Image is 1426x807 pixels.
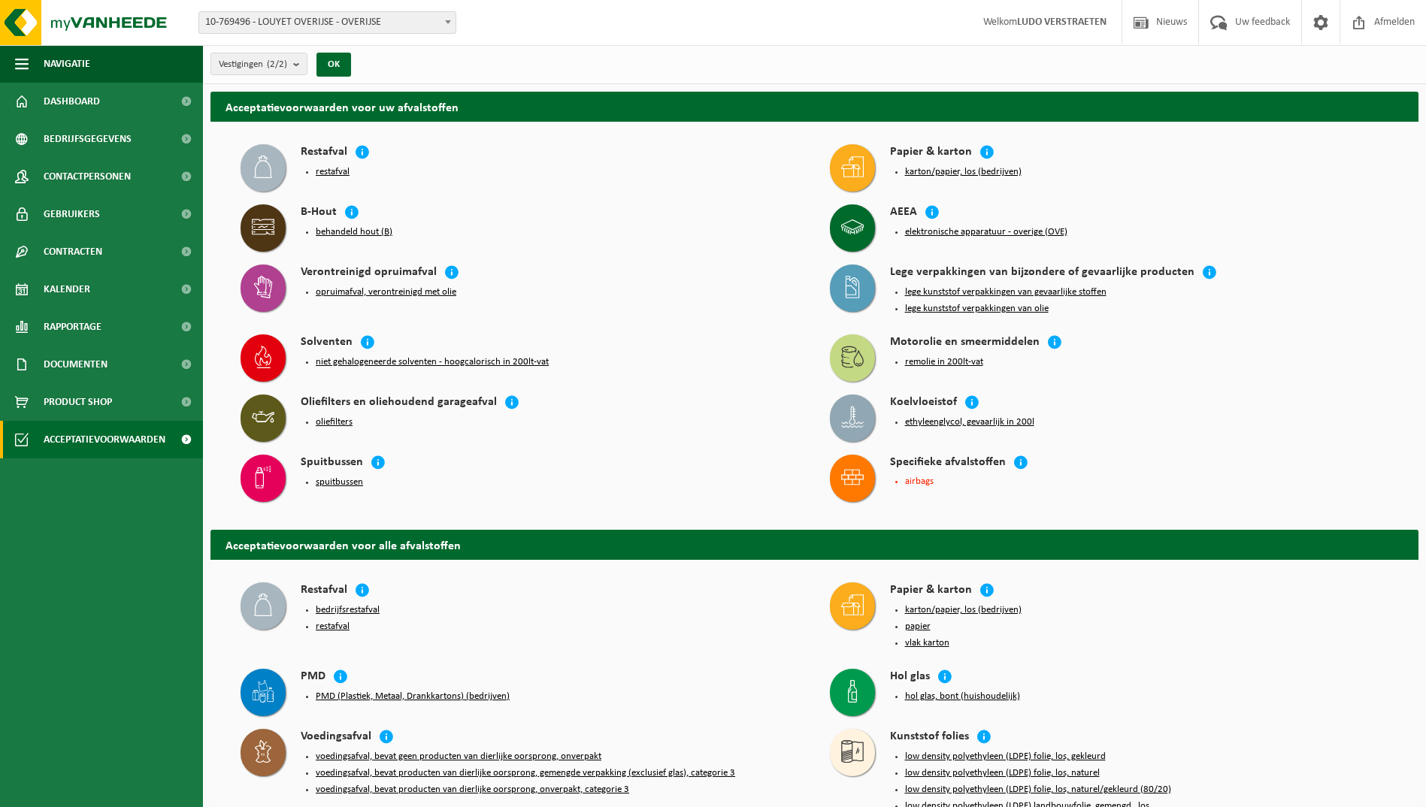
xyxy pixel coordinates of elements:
[44,45,90,83] span: Navigatie
[905,476,1389,486] li: airbags
[316,691,510,703] button: PMD (Plastiek, Metaal, Drankkartons) (bedrijven)
[890,264,1194,282] h4: Lege verpakkingen van bijzondere of gevaarlijke producten
[905,286,1107,298] button: lege kunststof verpakkingen van gevaarlijke stoffen
[301,669,325,686] h4: PMD
[301,729,371,746] h4: Voedingsafval
[905,416,1034,428] button: ethyleenglycol, gevaarlijk in 200l
[316,751,601,763] button: voedingsafval, bevat geen producten van dierlijke oorsprong, onverpakt
[44,271,90,308] span: Kalender
[905,784,1171,796] button: low density polyethyleen (LDPE) folie, los, naturel/gekleurd (80/20)
[905,356,983,368] button: remolie in 200lt-vat
[316,226,392,238] button: behandeld hout (B)
[1017,17,1107,28] strong: LUDO VERSTRAETEN
[890,394,957,412] h4: Koelvloeistof
[905,621,931,633] button: papier
[890,455,1006,472] h4: Specifieke afvalstoffen
[210,92,1418,121] h2: Acceptatievoorwaarden voor uw afvalstoffen
[905,166,1022,178] button: karton/papier, los (bedrijven)
[905,751,1106,763] button: low density polyethyleen (LDPE) folie, los, gekleurd
[890,204,917,222] h4: AEEA
[301,264,437,282] h4: Verontreinigd opruimafval
[316,476,363,488] button: spuitbussen
[890,669,930,686] h4: Hol glas
[316,286,456,298] button: opruimafval, verontreinigd met olie
[301,334,353,352] h4: Solventen
[210,530,1418,559] h2: Acceptatievoorwaarden voor alle afvalstoffen
[316,166,350,178] button: restafval
[890,582,972,600] h4: Papier & karton
[44,233,102,271] span: Contracten
[905,303,1049,315] button: lege kunststof verpakkingen van olie
[44,158,131,195] span: Contactpersonen
[316,767,735,779] button: voedingsafval, bevat producten van dierlijke oorsprong, gemengde verpakking (exclusief glas), cat...
[316,784,629,796] button: voedingsafval, bevat producten van dierlijke oorsprong, onverpakt, categorie 3
[44,195,100,233] span: Gebruikers
[301,144,347,162] h4: Restafval
[316,604,380,616] button: bedrijfsrestafval
[301,204,337,222] h4: B-Hout
[301,582,347,600] h4: Restafval
[267,59,287,69] count: (2/2)
[890,729,969,746] h4: Kunststof folies
[890,144,972,162] h4: Papier & karton
[316,53,351,77] button: OK
[905,226,1067,238] button: elektronische apparatuur - overige (OVE)
[905,691,1020,703] button: hol glas, bont (huishoudelijk)
[905,767,1100,779] button: low density polyethyleen (LDPE) folie, los, naturel
[316,416,353,428] button: oliefilters
[210,53,307,75] button: Vestigingen(2/2)
[44,308,101,346] span: Rapportage
[316,356,549,368] button: niet gehalogeneerde solventen - hoogcalorisch in 200lt-vat
[890,334,1040,352] h4: Motorolie en smeermiddelen
[44,83,100,120] span: Dashboard
[301,455,363,472] h4: Spuitbussen
[316,621,350,633] button: restafval
[44,120,132,158] span: Bedrijfsgegevens
[905,637,949,649] button: vlak karton
[219,53,287,76] span: Vestigingen
[905,604,1022,616] button: karton/papier, los (bedrijven)
[198,11,456,34] span: 10-769496 - LOUYET OVERIJSE - OVERIJSE
[44,346,107,383] span: Documenten
[301,394,497,412] h4: Oliefilters en oliehoudend garageafval
[44,421,165,458] span: Acceptatievoorwaarden
[44,383,112,421] span: Product Shop
[199,12,456,33] span: 10-769496 - LOUYET OVERIJSE - OVERIJSE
